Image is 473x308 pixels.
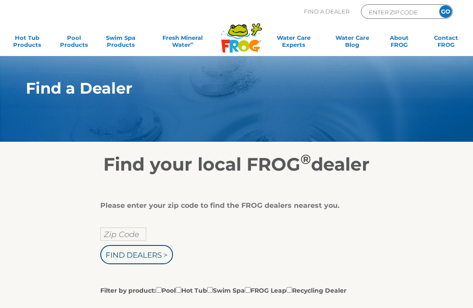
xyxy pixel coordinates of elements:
[304,4,349,19] p: Find A Dealer
[245,287,251,293] input: Filter by product:PoolHot TubSwim SpaFROG LeapRecycling Dealer
[176,287,181,293] input: Filter by product:PoolHot TubSwim SpaFROG LeapRecycling Dealer
[428,34,464,52] a: ContactFROG
[26,80,416,97] h1: Find a Dealer
[334,34,371,52] a: Water CareBlog
[191,41,194,45] sup: ∞
[100,201,366,210] div: Please enter your zip code to find the FROG dealers nearest you.
[439,5,452,18] input: GO
[149,34,216,52] a: Fresh MineralWater∞
[286,287,292,293] input: Filter by product:PoolHot TubSwim SpaFROG LeapRecycling Dealer
[100,285,346,295] label: Filter by product: Pool Hot Tub Swim Spa FROG Leap Recycling Dealer
[100,245,173,264] input: Find Dealers >
[9,34,45,52] a: Hot TubProducts
[13,153,460,175] h2: Find your local FROG dealer
[300,151,311,168] sup: ®
[368,7,427,17] input: Zip Code Form
[264,34,324,52] a: Water CareExperts
[207,287,213,293] input: Filter by product:PoolHot TubSwim SpaFROG LeapRecycling Dealer
[156,287,162,293] input: Filter by product:PoolHot TubSwim SpaFROG LeapRecycling Dealer
[102,34,139,52] a: Swim SpaProducts
[381,34,417,52] a: AboutFROG
[56,34,92,52] a: PoolProducts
